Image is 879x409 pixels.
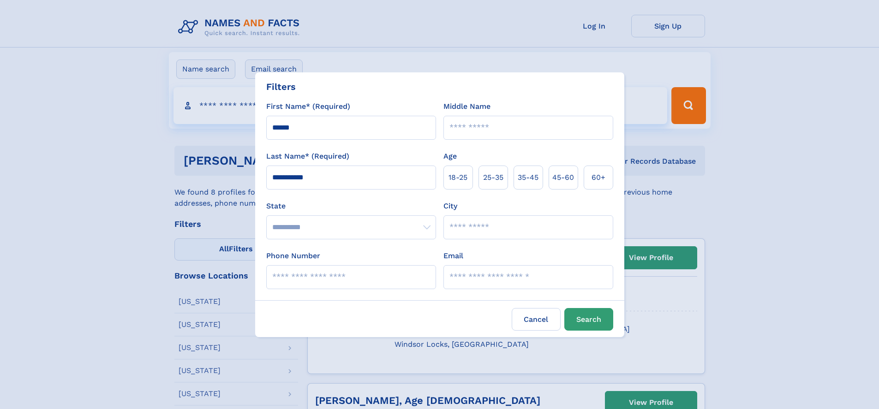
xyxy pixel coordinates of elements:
[448,172,467,183] span: 18‑25
[443,151,457,162] label: Age
[266,101,350,112] label: First Name* (Required)
[552,172,574,183] span: 45‑60
[266,250,320,261] label: Phone Number
[564,308,613,331] button: Search
[266,151,349,162] label: Last Name* (Required)
[483,172,503,183] span: 25‑35
[518,172,538,183] span: 35‑45
[266,80,296,94] div: Filters
[443,250,463,261] label: Email
[443,201,457,212] label: City
[266,201,436,212] label: State
[443,101,490,112] label: Middle Name
[592,172,605,183] span: 60+
[512,308,561,331] label: Cancel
